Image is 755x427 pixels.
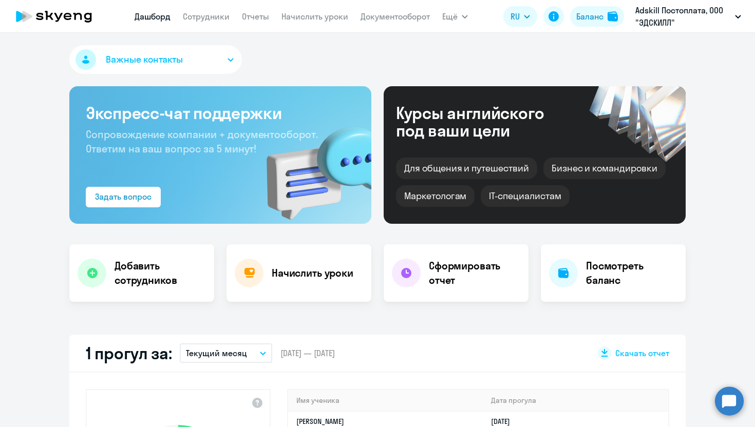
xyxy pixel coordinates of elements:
button: Текущий месяц [180,343,272,363]
button: Важные контакты [69,45,242,74]
span: Скачать отчет [615,347,669,359]
a: [DATE] [491,417,518,426]
div: Курсы английского под ваши цели [396,104,572,139]
div: Бизнес и командировки [543,158,666,179]
p: Текущий месяц [186,347,247,359]
a: Начислить уроки [281,11,348,22]
h4: Добавить сотрудников [115,259,206,287]
a: Сотрудники [183,11,230,22]
button: Задать вопрос [86,187,161,207]
p: Adskill Постоплата, ООО "ЭДСКИЛЛ" [635,4,731,29]
span: [DATE] — [DATE] [280,347,335,359]
h3: Экспресс-чат поддержки [86,103,355,123]
div: Задать вопрос [95,190,152,203]
h2: 1 прогул за: [86,343,172,363]
span: RU [511,10,520,23]
button: Adskill Постоплата, ООО "ЭДСКИЛЛ" [630,4,746,29]
h4: Сформировать отчет [429,259,520,287]
a: Дашборд [135,11,171,22]
button: RU [503,6,537,27]
a: Документооборот [361,11,430,22]
a: Отчеты [242,11,269,22]
div: Маркетологам [396,185,475,207]
button: Ещё [442,6,468,27]
h4: Начислить уроки [272,266,353,280]
a: [PERSON_NAME] [296,417,344,426]
img: balance [608,11,618,22]
span: Важные контакты [106,53,183,66]
div: Баланс [576,10,603,23]
th: Имя ученика [288,390,483,411]
div: IT-специалистам [481,185,569,207]
div: Для общения и путешествий [396,158,537,179]
span: Сопровождение компании + документооборот. Ответим на ваш вопрос за 5 минут! [86,128,318,155]
span: Ещё [442,10,458,23]
h4: Посмотреть баланс [586,259,677,287]
th: Дата прогула [483,390,668,411]
img: bg-img [252,108,371,224]
button: Балансbalance [570,6,624,27]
